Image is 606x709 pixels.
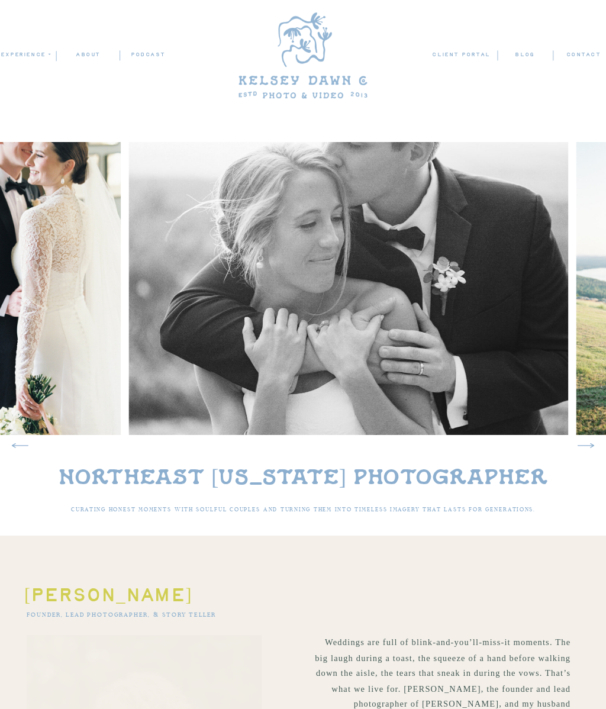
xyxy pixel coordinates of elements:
a: contact [566,50,602,60]
a: experience [1,50,50,59]
h3: founder, lead photographer, & story teller [27,610,254,619]
a: client portal [432,50,492,60]
a: blog [498,50,553,59]
a: ABOUT [57,50,120,59]
h1: Northeast [US_STATE] Photographer [50,466,556,491]
h3: CURATING HONEST MOMENTS WITH SOULFUL COUPLES AND TURNING THEM INTO TIMELESS IMAGERY THAT LASTs FO... [46,505,561,519]
a: podcast [120,50,176,59]
h2: [PERSON_NAME] [24,580,251,608]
